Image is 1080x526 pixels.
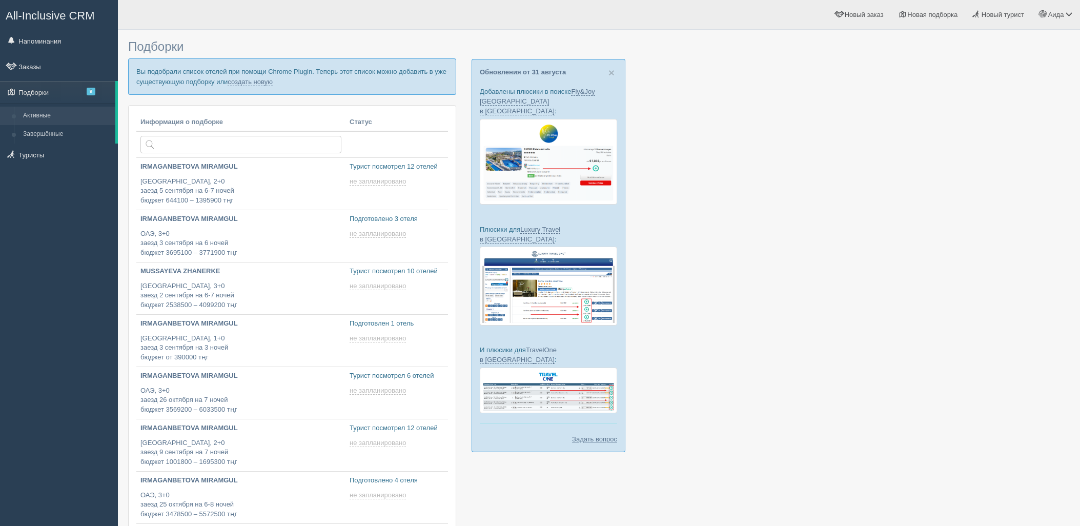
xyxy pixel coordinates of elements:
[140,491,341,519] p: ОАЭ, 3+0 заезд 25 октября на 6-8 ночей бюджет 3478500 – 5572500 тңг
[136,419,345,471] a: IRMAGANBETOVA MIRAMGUL [GEOGRAPHIC_DATA], 2+0заезд 9 сентября на 7 ночейбюджет 1001800 – 1695300 тңг
[350,334,406,342] span: не запланировано
[140,162,341,172] p: IRMAGANBETOVA MIRAMGUL
[140,177,341,206] p: [GEOGRAPHIC_DATA], 2+0 заезд 5 сентября на 6-7 ночей бюджет 644100 – 1395900 тңг
[608,67,615,78] span: ×
[87,88,95,95] span: 9
[140,319,341,329] p: IRMAGANBETOVA MIRAMGUL
[350,267,444,276] p: Турист посмотрел 10 отелей
[140,229,341,258] p: ОАЭ, 3+0 заезд 3 сентября на 6 ночей бюджет 3695100 – 3771900 тңг
[480,368,617,413] img: travel-one-%D0%BF%D1%96%D0%B4%D0%B1%D1%96%D1%80%D0%BA%D0%B0-%D1%81%D1%80%D0%BC-%D0%B4%D0%BB%D1%8F...
[140,476,341,485] p: IRMAGANBETOVA MIRAMGUL
[140,371,341,381] p: IRMAGANBETOVA MIRAMGUL
[845,11,884,18] span: Новый заказ
[140,386,341,415] p: ОАЭ, 3+0 заезд 26 октября на 7 ночей бюджет 3569200 – 6033500 тңг
[480,68,566,76] a: Обновления от 31 августа
[136,315,345,367] a: IRMAGANBETOVA MIRAMGUL [GEOGRAPHIC_DATA], 1+0заезд 3 сентября на 3 ночейбюджет от 390000 тңг
[1,1,117,29] a: All-Inclusive CRM
[350,476,444,485] p: Подготовлено 4 отеля
[350,439,408,447] a: не запланировано
[350,230,406,238] span: не запланировано
[350,334,408,342] a: не запланировано
[128,58,456,94] p: Вы подобрали список отелей при помощи Chrome Plugin. Теперь этот список можно добавить в уже суще...
[140,438,341,467] p: [GEOGRAPHIC_DATA], 2+0 заезд 9 сентября на 7 ночей бюджет 1001800 – 1695300 тңг
[350,177,408,186] a: не запланировано
[480,119,617,205] img: fly-joy-de-proposal-crm-for-travel-agency.png
[907,11,957,18] span: Новая подборка
[350,387,406,395] span: не запланировано
[136,367,345,419] a: IRMAGANBETOVA MIRAMGUL ОАЭ, 3+0заезд 26 октября на 7 ночейбюджет 3569200 – 6033500 тңг
[140,334,341,362] p: [GEOGRAPHIC_DATA], 1+0 заезд 3 сентября на 3 ночей бюджет от 390000 тңг
[140,423,341,433] p: IRMAGANBETOVA MIRAMGUL
[228,78,273,86] a: создать новую
[350,319,444,329] p: Подготовлен 1 отель
[350,214,444,224] p: Подготовлено 3 отеля
[350,371,444,381] p: Турист посмотрел 6 отелей
[480,345,617,365] p: И плюсики для :
[350,491,408,499] a: не запланировано
[128,39,184,53] span: Подборки
[608,67,615,78] button: Close
[136,113,345,132] th: Информация о подборке
[350,439,406,447] span: не запланировано
[136,210,345,262] a: IRMAGANBETOVA MIRAMGUL ОАЭ, 3+0заезд 3 сентября на 6 ночейбюджет 3695100 – 3771900 тңг
[350,162,444,172] p: Турист посмотрел 12 отелей
[140,281,341,310] p: [GEOGRAPHIC_DATA], 3+0 заезд 2 сентября на 6-7 ночей бюджет 2538500 – 4099200 тңг
[136,472,345,523] a: IRMAGANBETOVA MIRAMGUL ОАЭ, 3+0заезд 25 октября на 6-8 ночейбюджет 3478500 – 5572500 тңг
[350,177,406,186] span: не запланировано
[350,387,408,395] a: не запланировано
[345,113,448,132] th: Статус
[480,226,560,244] a: Luxury Travel в [GEOGRAPHIC_DATA]
[140,136,341,153] input: Поиск по стране или туристу
[572,434,617,444] a: Задать вопрос
[480,88,595,115] a: Fly&Joy [GEOGRAPHIC_DATA] в [GEOGRAPHIC_DATA]
[140,267,341,276] p: MUSSAYEVA ZHANERKE
[6,9,95,22] span: All-Inclusive CRM
[480,225,617,244] p: Плюсики для :
[140,214,341,224] p: IRMAGANBETOVA MIRAMGUL
[350,282,406,290] span: не запланировано
[350,230,408,238] a: не запланировано
[18,107,115,125] a: Активные
[1048,11,1064,18] span: Аида
[136,158,345,210] a: IRMAGANBETOVA MIRAMGUL [GEOGRAPHIC_DATA], 2+0заезд 5 сентября на 6-7 ночейбюджет 644100 – 1395900...
[350,491,406,499] span: не запланировано
[350,282,408,290] a: не запланировано
[136,262,345,314] a: MUSSAYEVA ZHANERKE [GEOGRAPHIC_DATA], 3+0заезд 2 сентября на 6-7 ночейбюджет 2538500 – 4099200 тңг
[480,247,617,326] img: luxury-travel-%D0%BF%D0%BE%D0%B4%D0%B1%D0%BE%D1%80%D0%BA%D0%B0-%D1%81%D1%80%D0%BC-%D0%B4%D0%BB%D1...
[982,11,1024,18] span: Новый турист
[480,87,617,116] p: Добавлены плюсики в поиске :
[18,125,115,144] a: Завершённые
[350,423,444,433] p: Турист посмотрел 12 отелей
